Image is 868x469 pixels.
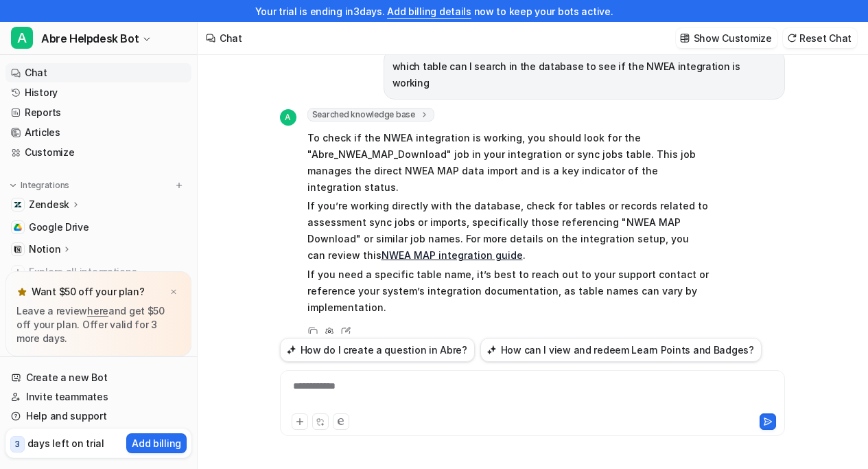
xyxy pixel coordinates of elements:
a: Invite teammates [5,387,191,407]
p: Show Customize [694,31,772,45]
img: menu_add.svg [174,181,184,190]
button: Reset Chat [783,28,857,48]
a: Chat [5,63,191,82]
a: Google DriveGoogle Drive [5,218,191,237]
img: x [169,288,178,297]
p: Leave a review and get $50 off your plan. Offer valid for 3 more days. [16,304,180,345]
img: customize [680,33,690,43]
span: Searched knowledge base [307,108,434,122]
button: How do I create a question in Abre? [280,338,475,362]
p: Integrations [21,180,69,191]
button: Integrations [5,179,73,192]
a: Customize [5,143,191,162]
a: Add billing details [387,5,471,17]
button: Show Customize [676,28,777,48]
a: here [87,305,108,317]
button: Add billing [126,433,187,453]
p: Want $50 off your plan? [32,285,145,299]
p: 3 [15,438,20,450]
img: explore all integrations [11,265,25,279]
img: star [16,286,27,297]
div: Chat [220,31,242,45]
img: expand menu [8,181,18,190]
span: Explore all integrations [29,261,186,283]
p: Zendesk [29,198,69,211]
span: A [11,27,33,49]
p: If you need a specific table name, it’s best to reach out to your support contact or reference yo... [307,266,709,316]
img: Notion [14,245,22,253]
a: NWEA MAP integration guide [382,249,523,261]
a: Help and support [5,407,191,426]
a: History [5,83,191,102]
a: Create a new Bot [5,368,191,387]
p: days left on trial [27,436,104,450]
a: Reports [5,103,191,122]
img: Google Drive [14,223,22,231]
span: Google Drive [29,220,89,234]
span: A [280,109,296,126]
a: Articles [5,123,191,142]
img: reset [787,33,797,43]
p: Add billing [132,436,181,450]
p: which table can I search in the database to see if the NWEA integration is working [392,58,776,91]
button: How can I view and redeem Learn Points and Badges? [480,338,762,362]
p: Notion [29,242,60,256]
img: Zendesk [14,201,22,209]
a: Explore all integrations [5,262,191,282]
span: Abre Helpdesk Bot [41,29,139,48]
p: To check if the NWEA integration is working, you should look for the "Abre_NWEA_MAP_Download" job... [307,130,709,196]
p: If you’re working directly with the database, check for tables or records related to assessment s... [307,198,709,264]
